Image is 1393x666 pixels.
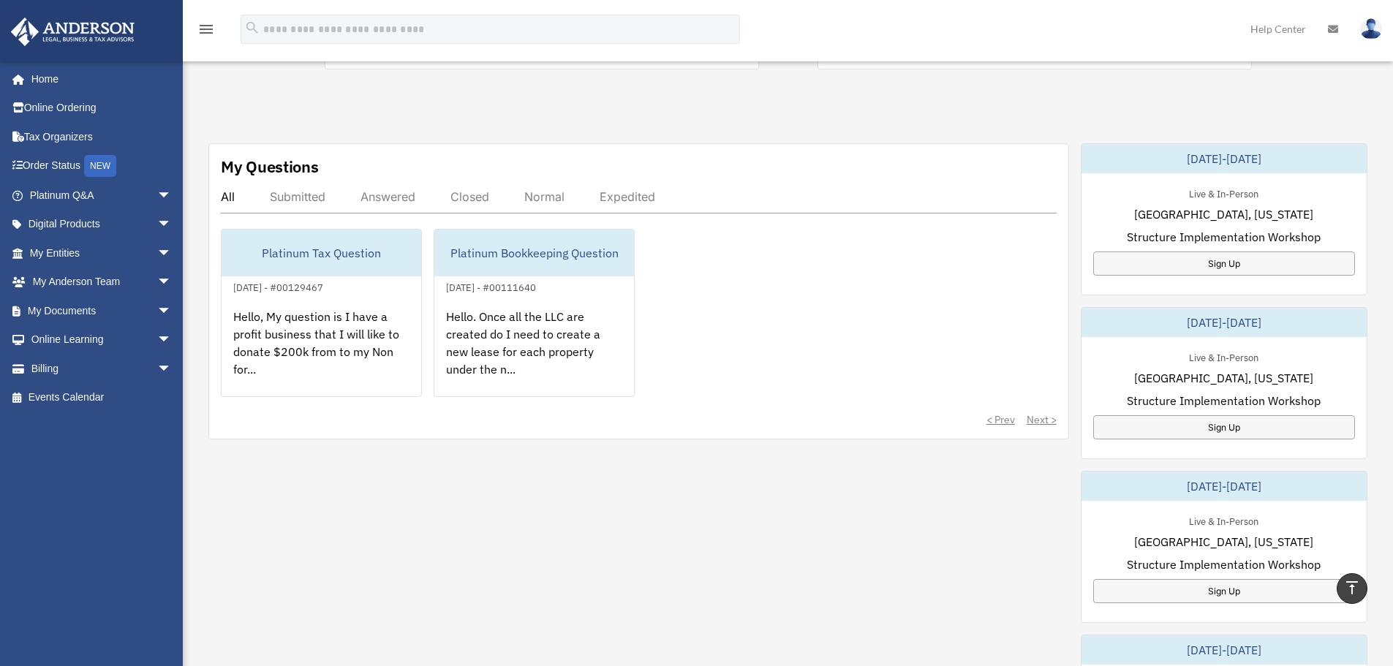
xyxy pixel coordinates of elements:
[10,122,194,151] a: Tax Organizers
[434,230,634,276] div: Platinum Bookkeeping Question
[1134,205,1313,223] span: [GEOGRAPHIC_DATA], [US_STATE]
[197,26,215,38] a: menu
[1127,556,1321,573] span: Structure Implementation Workshop
[10,296,194,325] a: My Documentsarrow_drop_down
[222,296,421,410] div: Hello, My question is I have a profit business that I will like to donate $200k from to my Non fo...
[221,189,235,204] div: All
[222,279,335,294] div: [DATE] - #00129467
[10,238,194,268] a: My Entitiesarrow_drop_down
[7,18,139,46] img: Anderson Advisors Platinum Portal
[197,20,215,38] i: menu
[1127,392,1321,409] span: Structure Implementation Workshop
[221,229,422,397] a: Platinum Tax Question[DATE] - #00129467Hello, My question is I have a profit business that I will...
[434,229,635,397] a: Platinum Bookkeeping Question[DATE] - #00111640Hello. Once all the LLC are created do I need to c...
[1127,228,1321,246] span: Structure Implementation Workshop
[1343,579,1361,597] i: vertical_align_top
[10,64,186,94] a: Home
[10,325,194,355] a: Online Learningarrow_drop_down
[244,20,260,36] i: search
[270,189,325,204] div: Submitted
[1093,415,1355,439] a: Sign Up
[450,189,489,204] div: Closed
[1081,144,1367,173] div: [DATE]-[DATE]
[1081,308,1367,337] div: [DATE]-[DATE]
[524,189,565,204] div: Normal
[10,210,194,239] a: Digital Productsarrow_drop_down
[157,181,186,211] span: arrow_drop_down
[157,268,186,298] span: arrow_drop_down
[10,354,194,383] a: Billingarrow_drop_down
[10,151,194,181] a: Order StatusNEW
[360,189,415,204] div: Answered
[434,296,634,410] div: Hello. Once all the LLC are created do I need to create a new lease for each property under the n...
[221,156,319,178] div: My Questions
[10,383,194,412] a: Events Calendar
[1134,369,1313,387] span: [GEOGRAPHIC_DATA], [US_STATE]
[1093,579,1355,603] a: Sign Up
[1177,349,1270,364] div: Live & In-Person
[157,354,186,384] span: arrow_drop_down
[157,210,186,240] span: arrow_drop_down
[157,296,186,326] span: arrow_drop_down
[1093,251,1355,276] a: Sign Up
[1177,185,1270,200] div: Live & In-Person
[1177,512,1270,528] div: Live & In-Person
[157,238,186,268] span: arrow_drop_down
[10,268,194,297] a: My Anderson Teamarrow_drop_down
[1337,573,1367,604] a: vertical_align_top
[600,189,655,204] div: Expedited
[1081,472,1367,501] div: [DATE]-[DATE]
[10,181,194,210] a: Platinum Q&Aarrow_drop_down
[222,230,421,276] div: Platinum Tax Question
[1360,18,1382,39] img: User Pic
[157,325,186,355] span: arrow_drop_down
[1081,635,1367,665] div: [DATE]-[DATE]
[10,94,194,123] a: Online Ordering
[434,279,548,294] div: [DATE] - #00111640
[84,155,116,177] div: NEW
[1134,533,1313,550] span: [GEOGRAPHIC_DATA], [US_STATE]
